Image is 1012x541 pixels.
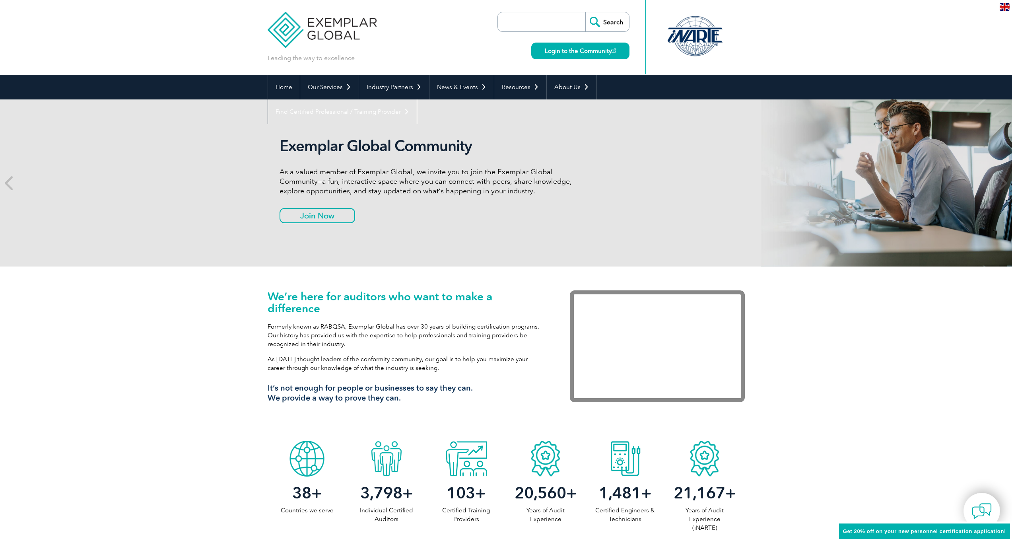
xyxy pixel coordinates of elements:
[359,75,429,99] a: Industry Partners
[268,322,546,348] p: Formerly known as RABQSA, Exemplar Global has over 30 years of building certification programs. O...
[506,487,585,499] h2: +
[300,75,359,99] a: Our Services
[268,290,546,314] h1: We’re here for auditors who want to make a difference
[268,99,417,124] a: Find Certified Professional / Training Provider
[599,483,641,502] span: 1,481
[585,12,629,31] input: Search
[506,506,585,523] p: Years of Audit Experience
[268,487,347,499] h2: +
[531,43,629,59] a: Login to the Community
[280,137,578,155] h2: Exemplar Global Community
[585,487,665,499] h2: +
[674,483,725,502] span: 21,167
[429,75,494,99] a: News & Events
[280,208,355,223] a: Join Now
[547,75,596,99] a: About Us
[843,528,1006,534] span: Get 20% off on your new personnel certification application!
[268,383,546,403] h3: It’s not enough for people or businesses to say they can. We provide a way to prove they can.
[347,487,426,499] h2: +
[585,506,665,523] p: Certified Engineers & Technicians
[268,54,355,62] p: Leading the way to excellence
[268,506,347,515] p: Countries we serve
[515,483,566,502] span: 20,560
[292,483,311,502] span: 38
[447,483,475,502] span: 103
[570,290,745,402] iframe: Exemplar Global: Working together to make a difference
[426,487,506,499] h2: +
[268,355,546,372] p: As [DATE] thought leaders of the conformity community, our goal is to help you maximize your care...
[347,506,426,523] p: Individual Certified Auditors
[1000,3,1010,11] img: en
[665,487,744,499] h2: +
[360,483,402,502] span: 3,798
[665,506,744,532] p: Years of Audit Experience (iNARTE)
[426,506,506,523] p: Certified Training Providers
[268,75,300,99] a: Home
[280,167,578,196] p: As a valued member of Exemplar Global, we invite you to join the Exemplar Global Community—a fun,...
[972,501,992,521] img: contact-chat.png
[612,49,616,53] img: open_square.png
[494,75,546,99] a: Resources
